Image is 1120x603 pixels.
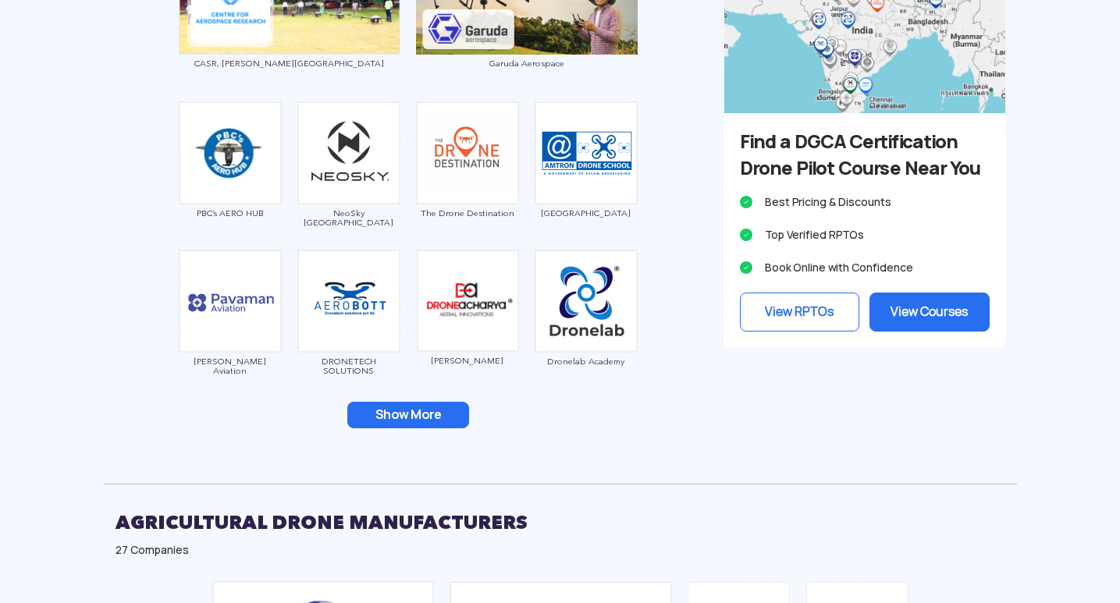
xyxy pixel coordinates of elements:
img: ic_pavaman.png [179,250,282,353]
img: img_neosky.png [297,101,400,204]
span: [GEOGRAPHIC_DATA] [535,208,638,218]
a: View RPTOs [740,293,860,332]
li: Top Verified RPTOs [740,224,990,246]
span: DRONETECH SOLUTIONS [297,356,400,375]
img: ic_amtron.png [535,101,638,204]
a: [GEOGRAPHIC_DATA] [535,145,638,218]
span: CASR, [PERSON_NAME][GEOGRAPHIC_DATA] [179,59,400,68]
h2: AGRICULTURAL DRONE MANUFACTURERS [116,503,1005,542]
span: The Drone Destination [416,208,519,218]
span: [PERSON_NAME] Aviation [179,356,282,375]
img: ic_dronelab_new.png [535,250,638,353]
img: bg_droneteech.png [297,250,400,353]
span: Garuda Aerospace [416,59,638,68]
a: The Drone Destination [416,145,519,218]
span: Dronelab Academy [535,356,638,366]
span: PBC’s AERO HUB [179,208,282,218]
a: View Courses [869,293,990,332]
a: PBC’s AERO HUB [179,145,282,218]
span: NeoSky [GEOGRAPHIC_DATA] [297,208,400,227]
a: NeoSky [GEOGRAPHIC_DATA] [297,145,400,227]
div: 27 Companies [116,542,1005,558]
img: ic_dronacharyaaerial.png [416,250,519,352]
a: Dronelab Academy [535,293,638,366]
img: ic_pbc.png [179,101,282,204]
a: DRONETECH SOLUTIONS [297,293,400,375]
a: [PERSON_NAME] Aviation [179,293,282,375]
img: ic_dronedestination.png [416,101,519,204]
span: [PERSON_NAME] [416,356,519,365]
a: [PERSON_NAME] [416,293,519,366]
li: Book Online with Confidence [740,257,990,278]
button: Show More [347,402,469,428]
li: Best Pricing & Discounts [740,191,990,213]
h3: Find a DGCA Certification Drone Pilot Course Near You [740,129,990,182]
